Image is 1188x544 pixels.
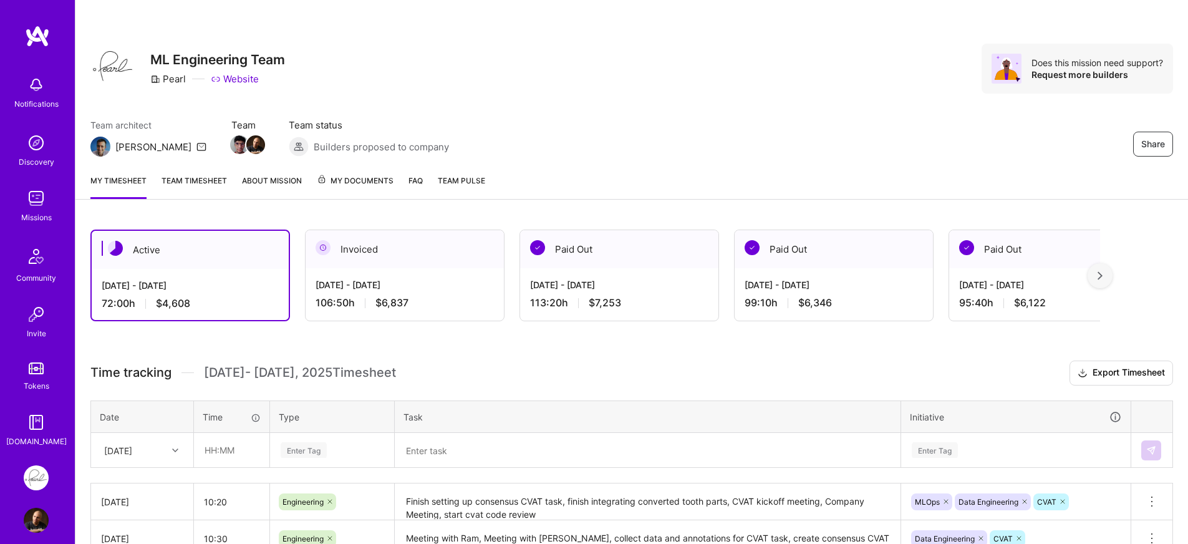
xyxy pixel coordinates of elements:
[6,435,67,448] div: [DOMAIN_NAME]
[24,508,49,533] img: User Avatar
[150,72,186,85] div: Pearl
[246,135,265,154] img: Team Member Avatar
[270,401,395,433] th: Type
[115,140,191,153] div: [PERSON_NAME]
[90,174,147,199] a: My timesheet
[24,410,49,435] img: guide book
[1031,57,1163,69] div: Does this mission need support?
[530,278,708,291] div: [DATE] - [DATE]
[27,327,46,340] div: Invite
[102,279,279,292] div: [DATE] - [DATE]
[915,497,940,507] span: MLOps
[156,297,190,310] span: $4,608
[589,296,621,309] span: $7,253
[283,497,324,507] span: Engineering
[395,401,901,433] th: Task
[24,465,49,490] img: Pearl: ML Engineering Team
[91,401,194,433] th: Date
[90,137,110,157] img: Team Architect
[90,119,206,132] span: Team architect
[1037,497,1056,507] span: CVAT
[90,365,171,381] span: Time tracking
[1098,271,1103,280] img: right
[162,174,227,199] a: Team timesheet
[242,174,302,199] a: About Mission
[408,174,423,199] a: FAQ
[21,465,52,490] a: Pearl: ML Engineering Team
[316,296,494,309] div: 106:50 h
[101,495,183,508] div: [DATE]
[745,240,760,255] img: Paid Out
[316,240,331,255] img: Invoiced
[306,230,504,268] div: Invoiced
[530,240,545,255] img: Paid Out
[194,485,269,518] input: HH:MM
[150,52,285,67] h3: ML Engineering Team
[316,278,494,291] div: [DATE] - [DATE]
[438,176,485,185] span: Team Pulse
[150,74,160,84] i: icon CompanyGray
[314,140,449,153] span: Builders proposed to company
[16,271,56,284] div: Community
[915,534,975,543] span: Data Engineering
[959,278,1137,291] div: [DATE] - [DATE]
[289,137,309,157] img: Builders proposed to company
[24,302,49,327] img: Invite
[1078,367,1088,380] i: icon Download
[798,296,832,309] span: $6,346
[29,362,44,374] img: tokens
[959,497,1018,507] span: Data Engineering
[21,241,51,271] img: Community
[530,296,708,309] div: 113:20 h
[745,278,923,291] div: [DATE] - [DATE]
[375,296,408,309] span: $6,837
[195,434,269,467] input: HH:MM
[520,230,718,268] div: Paid Out
[912,440,958,460] div: Enter Tag
[993,534,1013,543] span: CVAT
[1141,138,1165,150] span: Share
[248,134,264,155] a: Team Member Avatar
[102,297,279,310] div: 72:00 h
[104,444,132,457] div: [DATE]
[108,241,123,256] img: Active
[1014,296,1046,309] span: $6,122
[24,186,49,211] img: teamwork
[959,240,974,255] img: Paid Out
[230,135,249,154] img: Team Member Avatar
[231,119,264,132] span: Team
[196,142,206,152] i: icon Mail
[14,97,59,110] div: Notifications
[90,44,135,89] img: Company Logo
[910,410,1122,424] div: Initiative
[959,296,1137,309] div: 95:40 h
[949,230,1147,268] div: Paid Out
[19,155,54,168] div: Discovery
[1031,69,1163,80] div: Request more builders
[735,230,933,268] div: Paid Out
[1146,445,1156,455] img: Submit
[1070,361,1173,386] button: Export Timesheet
[992,54,1021,84] img: Avatar
[283,534,324,543] span: Engineering
[1133,132,1173,157] button: Share
[231,134,248,155] a: Team Member Avatar
[745,296,923,309] div: 99:10 h
[92,231,289,269] div: Active
[438,174,485,199] a: Team Pulse
[203,410,261,424] div: Time
[25,25,50,47] img: logo
[24,379,49,392] div: Tokens
[289,119,449,132] span: Team status
[211,72,259,85] a: Website
[172,447,178,454] i: icon Chevron
[204,365,396,381] span: [DATE] - [DATE] , 2025 Timesheet
[21,211,52,224] div: Missions
[21,508,52,533] a: User Avatar
[281,440,327,460] div: Enter Tag
[24,72,49,97] img: bell
[396,485,899,519] textarea: Finish setting up consensus CVAT task, finish integrating converted tooth parts, CVAT kickoff mee...
[317,174,394,199] a: My Documents
[24,130,49,155] img: discovery
[317,174,394,188] span: My Documents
